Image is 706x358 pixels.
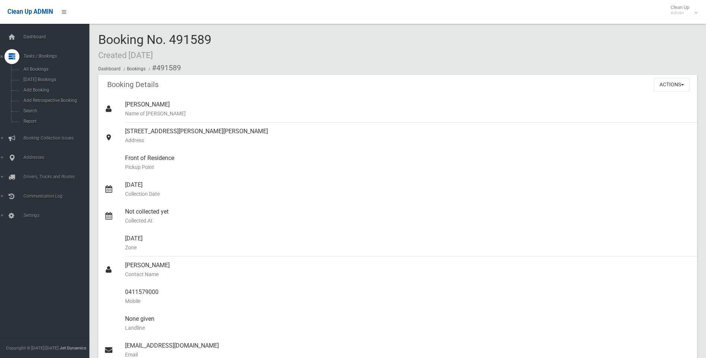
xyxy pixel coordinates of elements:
[98,66,121,71] a: Dashboard
[21,108,89,114] span: Search
[98,77,167,92] header: Booking Details
[667,4,697,16] span: Clean Up
[654,78,690,92] button: Actions
[21,155,95,160] span: Addresses
[21,98,89,103] span: Add Retrospective Booking
[21,77,89,82] span: [DATE] Bookings
[21,213,95,218] span: Settings
[125,189,691,198] small: Collection Date
[125,323,691,332] small: Landline
[21,135,95,141] span: Booking Collection Issues
[125,256,691,283] div: [PERSON_NAME]
[21,54,95,59] span: Tasks / Bookings
[147,61,181,75] li: #491589
[125,243,691,252] small: Zone
[21,67,89,72] span: All Bookings
[125,96,691,122] div: [PERSON_NAME]
[60,345,86,351] strong: Jet Dynamics
[125,216,691,225] small: Collected At
[125,270,691,279] small: Contact Name
[125,136,691,145] small: Address
[125,122,691,149] div: [STREET_ADDRESS][PERSON_NAME][PERSON_NAME]
[125,297,691,306] small: Mobile
[98,50,153,60] small: Created [DATE]
[125,203,691,230] div: Not collected yet
[125,149,691,176] div: Front of Residence
[21,87,89,93] span: Add Booking
[125,310,691,337] div: None given
[21,34,95,39] span: Dashboard
[125,230,691,256] div: [DATE]
[21,119,89,124] span: Report
[21,194,95,199] span: Communication Log
[21,174,95,179] span: Drivers, Trucks and Routes
[125,283,691,310] div: 0411579000
[125,109,691,118] small: Name of [PERSON_NAME]
[127,66,146,71] a: Bookings
[6,345,58,351] span: Copyright © [DATE]-[DATE]
[98,32,211,61] span: Booking No. 491589
[7,8,53,15] span: Clean Up ADMIN
[125,176,691,203] div: [DATE]
[671,10,689,16] small: Admin
[125,163,691,172] small: Pickup Point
